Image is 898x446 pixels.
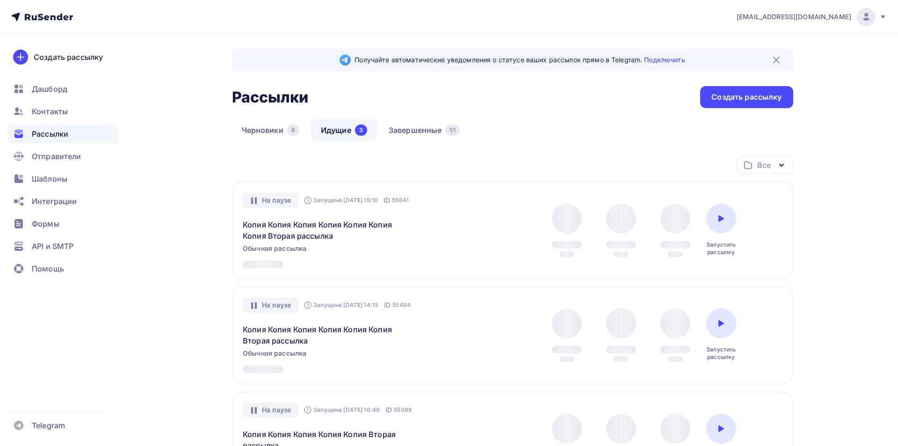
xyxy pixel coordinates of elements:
span: Отправители [32,151,81,162]
h2: Рассылки [232,88,309,107]
div: 8 [287,124,299,136]
div: 51 [445,124,459,136]
span: 55399 [394,405,412,415]
a: Подключить [644,56,685,64]
span: Интеграции [32,196,77,207]
div: Запущена [DATE] 15:10 [304,197,378,204]
div: Все [757,160,770,171]
a: Дашборд [7,80,119,98]
a: Формы [7,214,119,233]
span: ID [385,405,392,415]
span: Обычная рассылка [243,244,306,253]
a: Завершенные51 [379,119,470,141]
span: Шаблоны [32,173,67,184]
span: Контакты [32,106,68,117]
img: Telegram [340,54,351,66]
a: [EMAIL_ADDRESS][DOMAIN_NAME] [737,7,887,26]
a: Идущие3 [311,119,377,141]
span: Рассылки [32,128,68,139]
span: ID [384,300,391,310]
button: Все [737,156,793,174]
span: Telegram [32,420,65,431]
div: Создать рассылку [34,51,103,63]
div: Запустить рассылку [706,346,736,361]
span: Дашборд [32,83,67,95]
a: Шаблоны [7,169,119,188]
span: [EMAIL_ADDRESS][DOMAIN_NAME] [737,12,851,22]
span: 55494 [392,300,411,310]
span: Помощь [32,263,64,274]
div: Запущена [DATE] 14:13 [304,301,378,309]
div: На паузе [243,193,298,208]
span: ID [384,196,390,205]
span: 55641 [392,196,409,205]
a: Копия Копия Копия Копия Копия Копия Вторая рассылка [243,324,403,346]
div: На паузе [243,298,298,313]
a: Контакты [7,102,119,121]
a: Отправители [7,147,119,166]
div: На паузе [243,402,298,417]
div: Запущена [DATE] 16:49 [304,406,380,414]
div: Запустить рассылку [706,241,736,256]
a: Рассылки [7,124,119,143]
span: Обычная рассылка [243,349,306,358]
a: Копия Копия Копия Копия Копия Копия Копия Вторая рассылка [243,219,403,241]
a: Черновики8 [232,119,309,141]
span: Получайте автоматические уведомления о статусе ваших рассылок прямо в Telegram. [355,55,685,65]
div: 3 [355,124,367,136]
span: API и SMTP [32,241,73,252]
span: Формы [32,218,59,229]
div: Создать рассылку [711,92,782,102]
